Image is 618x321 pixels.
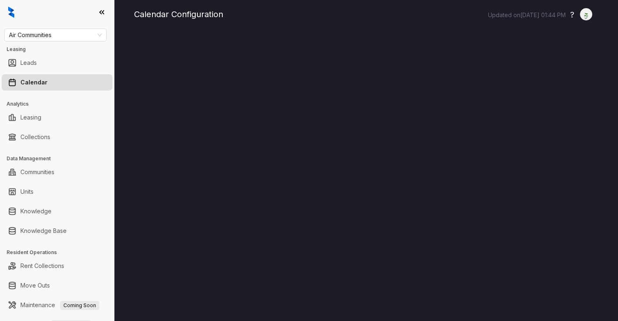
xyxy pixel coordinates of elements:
a: Units [20,184,34,200]
img: UserAvatar [580,10,592,19]
a: Leasing [20,109,41,126]
img: logo [8,7,14,18]
li: Maintenance [2,297,112,313]
span: Air Communities [9,29,102,41]
h3: Leasing [7,46,114,53]
a: Move Outs [20,277,50,294]
div: Calendar Configuration [134,8,598,20]
a: Leads [20,55,37,71]
h3: Analytics [7,100,114,108]
a: Knowledge Base [20,223,67,239]
button: ? [570,9,574,21]
li: Knowledge [2,203,112,219]
li: Communities [2,164,112,180]
li: Units [2,184,112,200]
a: Communities [20,164,54,180]
li: Collections [2,129,112,145]
li: Leasing [2,109,112,126]
li: Move Outs [2,277,112,294]
iframe: retool [134,33,598,321]
a: Knowledge [20,203,51,219]
li: Rent Collections [2,258,112,274]
p: Updated on [DATE] 01:44 PM [488,11,566,19]
li: Leads [2,55,112,71]
h3: Data Management [7,155,114,162]
li: Calendar [2,74,112,91]
a: Collections [20,129,50,145]
span: Coming Soon [60,301,99,310]
a: Calendar [20,74,47,91]
h3: Resident Operations [7,249,114,256]
li: Knowledge Base [2,223,112,239]
a: Rent Collections [20,258,64,274]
